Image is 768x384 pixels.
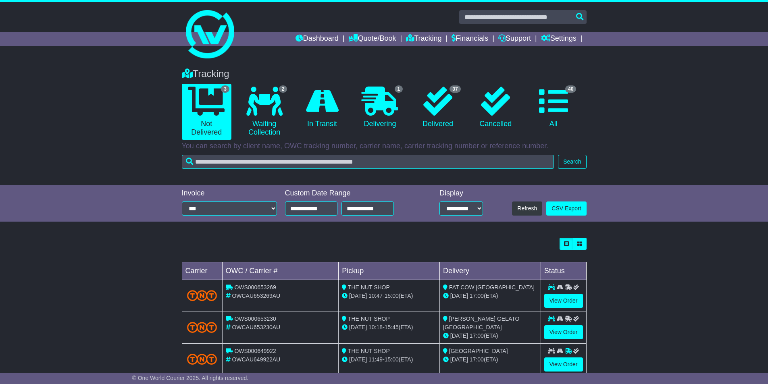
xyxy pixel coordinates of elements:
span: 10:47 [368,293,383,299]
a: View Order [544,325,583,339]
span: FAT COW [GEOGRAPHIC_DATA] [449,284,535,291]
span: 15:00 [385,356,399,363]
a: 1 Delivering [355,84,405,131]
span: 17:00 [470,356,484,363]
td: Status [541,262,586,280]
span: [DATE] [450,293,468,299]
div: Invoice [182,189,277,198]
div: - (ETA) [342,292,436,300]
div: (ETA) [443,355,537,364]
a: Support [498,32,531,46]
div: (ETA) [443,332,537,340]
a: Tracking [406,32,441,46]
a: Settings [541,32,577,46]
span: 11:49 [368,356,383,363]
span: [DATE] [450,332,468,339]
span: 15:00 [385,293,399,299]
span: 1 [395,85,403,93]
span: © One World Courier 2025. All rights reserved. [132,375,249,381]
button: Search [558,155,586,169]
span: OWCAU653269AU [232,293,280,299]
span: THE NUT SHOP [348,284,390,291]
span: OWS000649922 [234,348,276,354]
span: [GEOGRAPHIC_DATA] [449,348,508,354]
span: OWS000653269 [234,284,276,291]
a: Financials [452,32,488,46]
span: 15:45 [385,324,399,330]
span: OWCAU653230AU [232,324,280,330]
span: [DATE] [450,356,468,363]
div: - (ETA) [342,355,436,364]
img: TNT_Domestic.png [187,322,217,333]
span: [DATE] [349,324,367,330]
a: CSV Export [546,201,586,216]
td: Delivery [439,262,541,280]
a: In Transit [297,84,347,131]
div: Custom Date Range [285,189,414,198]
a: 37 Delivered [413,84,462,131]
td: Pickup [339,262,440,280]
span: [DATE] [349,293,367,299]
div: Tracking [178,68,591,80]
span: 40 [565,85,576,93]
a: 3 Not Delivered [182,84,231,140]
button: Refresh [512,201,542,216]
p: You can search by client name, OWC tracking number, carrier name, carrier tracking number or refe... [182,142,587,151]
a: Dashboard [296,32,339,46]
span: 37 [450,85,460,93]
td: Carrier [182,262,222,280]
span: OWS000653230 [234,316,276,322]
img: TNT_Domestic.png [187,290,217,301]
span: 17:00 [470,332,484,339]
a: View Order [544,357,583,372]
span: OWCAU649922AU [232,356,280,363]
span: THE NUT SHOP [348,348,390,354]
span: 17:00 [470,293,484,299]
span: 10:18 [368,324,383,330]
span: THE NUT SHOP [348,316,390,322]
a: View Order [544,294,583,308]
img: TNT_Domestic.png [187,354,217,365]
span: 3 [221,85,229,93]
a: Cancelled [471,84,520,131]
a: 2 Waiting Collection [239,84,289,140]
div: (ETA) [443,292,537,300]
td: OWC / Carrier # [222,262,339,280]
a: 40 All [529,84,578,131]
span: [PERSON_NAME] GELATO [GEOGRAPHIC_DATA] [443,316,519,330]
span: 2 [279,85,287,93]
div: - (ETA) [342,323,436,332]
a: Quote/Book [348,32,396,46]
span: [DATE] [349,356,367,363]
div: Display [439,189,483,198]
